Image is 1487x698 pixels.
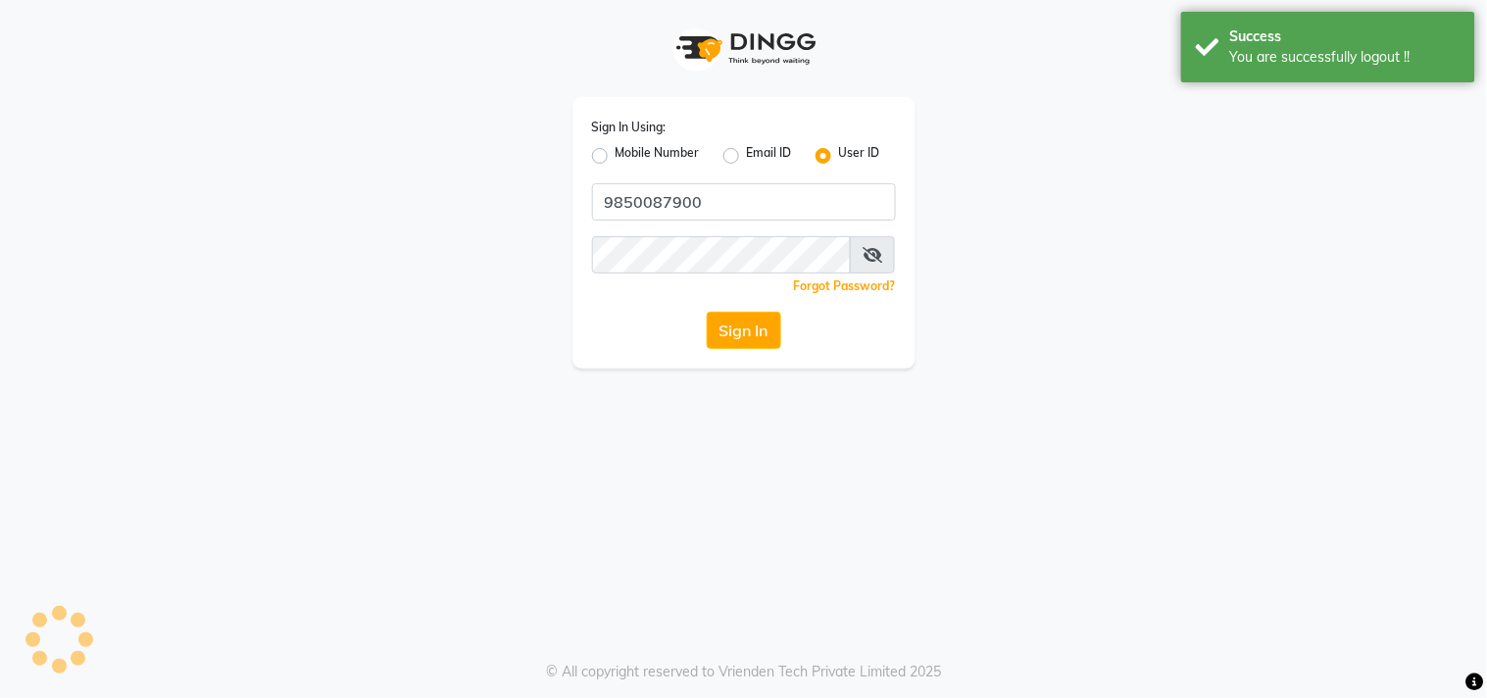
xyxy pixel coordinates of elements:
label: User ID [839,144,880,168]
a: Forgot Password? [794,278,896,293]
label: Sign In Using: [592,119,667,136]
img: logo1.svg [666,20,822,77]
input: Username [592,183,896,221]
button: Sign In [707,312,781,349]
div: Success [1230,26,1461,47]
label: Email ID [747,144,792,168]
div: You are successfully logout !! [1230,47,1461,68]
input: Username [592,236,852,274]
label: Mobile Number [616,144,700,168]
